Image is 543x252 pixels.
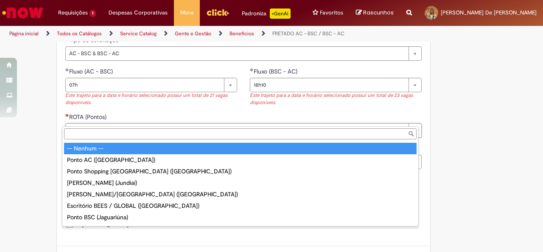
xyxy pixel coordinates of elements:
div: Ponto Metrô Butantan ([GEOGRAPHIC_DATA]) [64,223,417,235]
div: Ponto AC ([GEOGRAPHIC_DATA]) [64,154,417,166]
div: -- Nenhum -- [64,143,417,154]
div: Ponto Shopping [GEOGRAPHIC_DATA] ([GEOGRAPHIC_DATA]) [64,166,417,177]
div: [PERSON_NAME] (Jundiaí) [64,177,417,189]
div: [PERSON_NAME]/[GEOGRAPHIC_DATA] ([GEOGRAPHIC_DATA]) [64,189,417,200]
div: Ponto BSC (Jaguariúna) [64,212,417,223]
div: Escritório BEES / GLOBAL ([GEOGRAPHIC_DATA]) [64,200,417,212]
ul: ROTA (Pontos) [62,141,418,226]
